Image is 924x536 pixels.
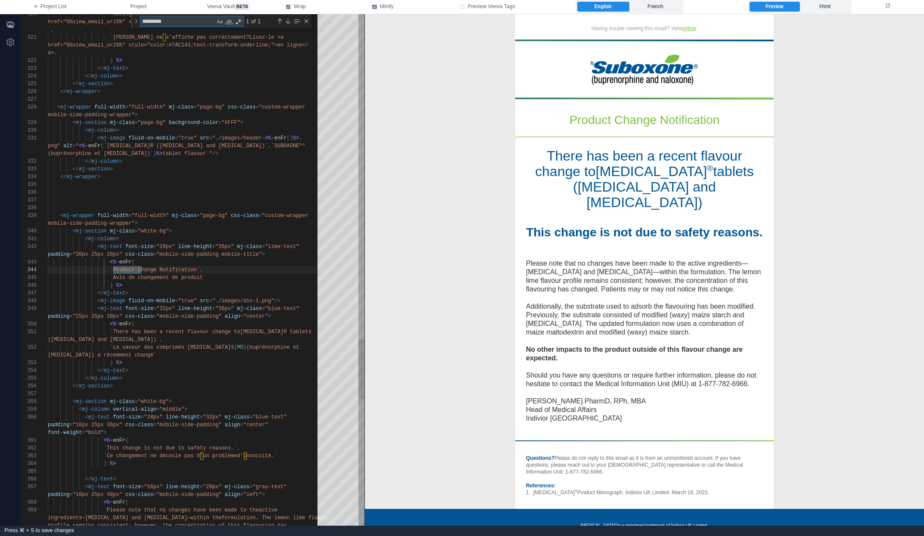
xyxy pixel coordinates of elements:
[21,189,37,196] div: 336
[287,135,293,141] span: ()
[21,103,37,111] div: 328
[225,422,240,428] span: align
[73,313,122,319] span: "25px 25px 20px"
[231,344,237,350] span: ${
[119,73,122,79] span: >
[140,16,215,26] textarea: Find
[237,244,262,250] span: mj-class
[21,88,37,96] div: 326
[193,104,196,110] span: =
[156,244,175,250] span: "28px"
[119,375,122,381] span: >
[97,65,103,71] span: </
[91,375,119,381] span: mj-column
[153,306,156,312] span: =
[21,119,37,127] div: 329
[48,50,60,56] span: a>.`
[88,143,101,149] span: enFr
[240,313,243,319] span: =
[132,14,140,28] div: Toggle Replace
[69,313,72,319] span: =
[76,228,107,234] span: mj-section
[169,104,194,110] span: mj-class
[200,267,203,273] span: ,
[225,17,233,26] div: Match Whole Word (⌥⌘W)
[110,267,135,273] span: `Product
[135,220,138,226] span: >
[76,143,79,149] span: "
[161,98,398,114] div: Product Change Notification
[73,143,76,149] span: =
[79,383,110,389] span: mj-section
[125,290,128,296] span: >
[200,213,228,219] span: "page-bg"
[161,245,398,409] div: Please note that no changes have been made to the active ingredients—[MEDICAL_DATA] and [MEDICAL_...
[97,290,103,296] span: </
[225,313,240,319] span: align
[97,298,100,304] span: <
[265,306,299,312] span: "blue-text"
[240,120,243,126] span: >
[131,213,168,219] span: "full-width"
[128,213,131,219] span: =
[85,375,91,381] span: </
[21,196,37,204] div: 337
[21,127,37,134] div: 330
[48,151,153,157] span: (buprénorphine et [MEDICAL_DATA])`
[153,251,156,257] span: =
[21,344,37,351] div: 352
[97,135,100,141] span: <
[21,204,37,212] div: 338
[135,112,138,118] span: >
[299,135,302,141] span: .
[203,42,308,48] span: t-transform:underline;">en ligne</
[21,134,37,142] div: 331
[97,213,128,219] span: full-width
[116,236,119,242] span: >
[128,135,175,141] span: fluid-on-mobile
[231,213,259,219] span: css-class
[48,220,135,226] span: mobile-side-padding-wrapper"
[380,3,394,11] span: Minify
[119,158,122,164] span: >
[262,251,265,257] span: >
[119,259,132,265] span: enFr
[284,18,291,25] div: Next Match (Enter)
[292,16,302,26] div: Find in Selection (⌥⌘L)
[467,3,515,11] span: Preview Veeva Tags
[21,282,37,289] div: 346
[256,104,259,110] span: =
[184,406,187,412] span: >
[69,251,72,257] span: =
[153,313,156,319] span: =
[60,104,91,110] span: mj-wrapper
[113,414,141,420] span: font-size
[259,104,305,110] span: "custom-wrapper
[97,306,100,312] span: <
[246,344,299,350] span: (buprénorphine et
[85,158,91,164] span: </
[119,321,132,327] span: enFr
[21,65,37,72] div: 323
[79,166,110,172] span: mj-section
[156,406,159,412] span: =
[21,320,37,328] div: 350
[60,213,63,219] span: <
[276,18,283,25] div: Previous Match (⇧Enter)
[82,406,110,412] span: mj-column
[21,390,37,398] div: 357
[73,383,79,389] span: </
[110,275,206,281] span: `Avis de changement de produit`
[178,135,196,141] span: "true"
[100,244,122,250] span: mj-text
[85,236,88,242] span: <
[141,266,142,274] textarea: Editor content;Press Alt+F1 for Accessibility Options.
[125,313,153,319] span: css-class
[156,251,262,257] span: "mobile-side-padding mobile-title"
[21,297,37,305] div: 348
[161,11,398,18] div: Having trouble viewing this email? View .
[249,34,283,40] span: Lisez-le <a
[110,228,135,234] span: mj-class
[252,414,286,420] span: "blue-text"
[200,298,209,304] span: src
